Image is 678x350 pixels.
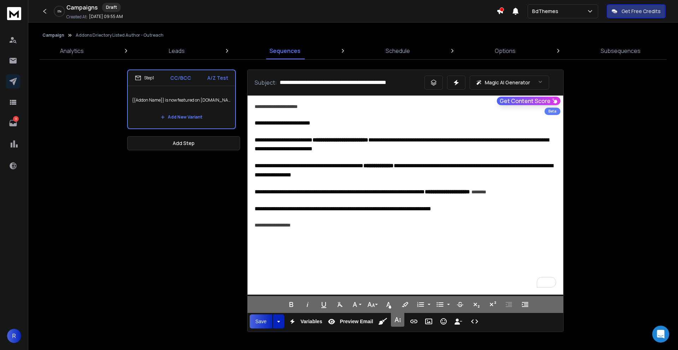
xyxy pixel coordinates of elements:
button: R [7,329,21,343]
p: Options [495,47,516,55]
a: Options [490,42,520,59]
p: Get Free Credits [621,8,661,15]
p: Analytics [60,47,84,55]
div: To enrich screen reader interactions, please activate Accessibility in Grammarly extension settings [248,96,563,295]
p: CC/BCC [170,74,191,82]
p: Addons Driectory Listed Author - Outreach [76,32,163,38]
span: Preview Email [338,319,374,325]
a: Schedule [381,42,414,59]
img: logo [7,7,21,20]
button: Preview Email [325,314,374,328]
p: [DATE] 09:55 AM [89,14,123,19]
button: Variables [286,314,324,328]
button: Magic AI Generator [470,76,549,90]
span: Variables [299,319,324,325]
p: Subject: [255,78,277,87]
div: Draft [102,3,121,12]
a: 3 [6,116,20,130]
button: Save [250,314,272,328]
button: Decrease Indent (⌘[) [502,297,516,312]
h1: Campaigns [66,3,98,12]
a: Leads [165,42,189,59]
a: Analytics [56,42,88,59]
div: Beta [545,108,560,115]
p: 0 % [58,9,61,13]
p: A/Z Test [207,74,228,82]
p: Created At: [66,14,88,20]
p: Leads [169,47,185,55]
p: BdThemes [532,8,561,15]
button: Add New Variant [155,110,208,124]
div: Open Intercom Messenger [652,326,669,343]
p: 3 [13,116,19,122]
p: Magic AI Generator [485,79,530,86]
button: Get Content Score [497,97,560,105]
a: Sequences [265,42,305,59]
button: Add Step [127,136,240,150]
a: Subsequences [596,42,645,59]
p: Sequences [269,47,301,55]
div: Step 1 [135,75,154,81]
p: Subsequences [601,47,641,55]
p: Schedule [386,47,410,55]
button: Get Free Credits [607,4,666,18]
p: {{Addon Name}} is now featured on [DOMAIN_NAME] [132,90,231,110]
button: Campaign [42,32,64,38]
li: Step1CC/BCCA/Z Test{{Addon Name}} is now featured on [DOMAIN_NAME]Add New Variant [127,70,236,129]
